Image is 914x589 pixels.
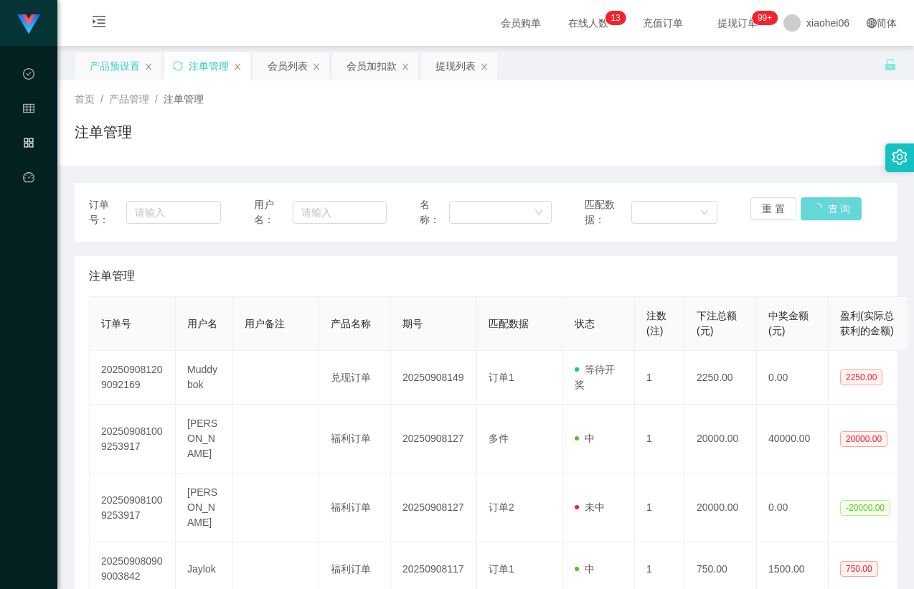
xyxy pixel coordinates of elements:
[646,310,666,336] span: 注数(注)
[176,473,233,542] td: [PERSON_NAME]
[23,131,34,159] i: 图标: appstore-o
[23,164,34,308] a: 图标: dashboard平台首页
[840,369,882,385] span: 2250.00
[187,318,217,329] span: 用户名
[489,433,509,444] span: 多件
[561,18,616,28] span: 在线人数
[23,62,34,90] i: 图标: check-circle-o
[685,351,757,405] td: 2250.00
[685,405,757,473] td: 20000.00
[884,58,897,71] i: 图标: unlock
[435,52,476,80] div: 提现列表
[176,351,233,405] td: Muddybok
[75,121,132,143] h1: 注单管理
[312,62,321,71] i: 图标: close
[319,473,391,542] td: 福利订单
[90,351,176,405] td: 202509081209092169
[840,500,890,516] span: -20000.00
[635,351,685,405] td: 1
[420,197,449,227] span: 名称：
[173,61,183,71] i: 图标: sync
[489,318,529,329] span: 匹配数据
[575,563,595,575] span: 中
[840,431,887,447] span: 20000.00
[768,310,809,336] span: 中奖金额(元)
[685,473,757,542] td: 20000.00
[489,372,514,383] span: 订单1
[90,473,176,542] td: 202509081009253917
[89,197,126,227] span: 订单号：
[616,11,621,25] p: 3
[245,318,285,329] span: 用户备注
[319,405,391,473] td: 福利订单
[489,501,514,513] span: 订单2
[480,62,489,71] i: 图标: close
[268,52,308,80] div: 会员列表
[489,563,514,575] span: 订单1
[401,62,410,71] i: 图标: close
[144,62,153,71] i: 图标: close
[347,52,397,80] div: 会员加扣款
[90,52,140,80] div: 产品预设置
[189,52,229,80] div: 注单管理
[176,405,233,473] td: [PERSON_NAME]
[23,96,34,125] i: 图标: table
[840,561,878,577] span: 750.00
[635,473,685,542] td: 1
[575,433,595,444] span: 中
[534,208,543,218] i: 图标: down
[319,351,391,405] td: 兑现订单
[75,1,123,47] i: 图标: menu-unfold
[892,149,908,165] i: 图标: setting
[575,364,615,390] span: 等待开奖
[635,405,685,473] td: 1
[757,405,829,473] td: 40000.00
[23,69,34,197] span: 数据中心
[605,11,626,25] sup: 13
[585,197,631,227] span: 匹配数据：
[155,93,158,105] span: /
[23,103,34,231] span: 会员管理
[100,93,103,105] span: /
[164,93,204,105] span: 注单管理
[611,11,616,25] p: 1
[710,18,765,28] span: 提现订单
[293,201,387,224] input: 请输入
[331,318,371,329] span: 产品名称
[126,201,221,224] input: 请输入
[17,14,40,34] img: logo.9652507e.png
[391,351,477,405] td: 20250908149
[757,473,829,542] td: 0.00
[636,18,690,28] span: 充值订单
[840,310,894,336] span: 盈利(实际总获利的金额)
[867,18,877,28] i: 图标: global
[109,93,149,105] span: 产品管理
[700,208,709,218] i: 图标: down
[90,405,176,473] td: 202509081009253917
[752,11,778,25] sup: 1112
[75,93,95,105] span: 首页
[233,62,242,71] i: 图标: close
[254,197,292,227] span: 用户名：
[101,318,131,329] span: 订单号
[391,405,477,473] td: 20250908127
[697,310,737,336] span: 下注总额(元)
[575,318,595,329] span: 状态
[23,138,34,265] span: 产品管理
[750,197,796,220] button: 重 置
[757,351,829,405] td: 0.00
[391,473,477,542] td: 20250908127
[402,318,423,329] span: 期号
[89,268,135,285] span: 注单管理
[575,501,605,513] span: 未中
